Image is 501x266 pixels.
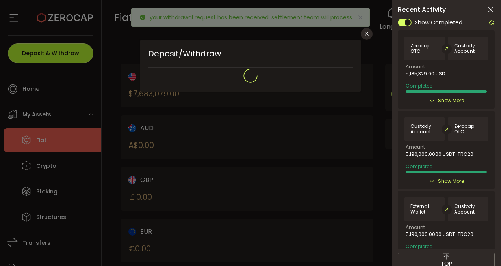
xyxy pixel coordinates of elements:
span: Amount [406,64,425,69]
iframe: Chat Widget [405,181,501,266]
span: 5,185,329.00 USD [406,71,445,77]
span: Show More [438,97,464,105]
span: Zerocap OTC [410,43,438,54]
span: Completed [406,82,433,89]
span: 5,190,000.0000 USDT-TRC20 [406,152,473,157]
button: Close [361,28,373,40]
span: Deposit/Withdraw [148,48,353,68]
span: Recent Activity [398,7,446,13]
span: Zerocap OTC [454,124,482,135]
span: Amount [406,145,425,150]
span: Show More [438,177,464,185]
div: dialog [140,40,361,92]
span: Custody Account [410,124,438,135]
span: Custody Account [454,43,482,54]
span: Completed [406,163,433,170]
span: Show Completed [415,19,462,27]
